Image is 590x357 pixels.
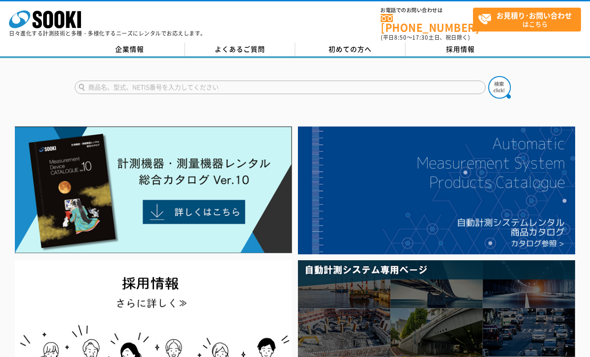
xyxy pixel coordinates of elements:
a: 初めての方へ [295,43,405,56]
span: 8:50 [394,33,407,41]
a: 企業情報 [75,43,185,56]
strong: お見積り･お問い合わせ [496,10,572,21]
a: 採用情報 [405,43,516,56]
input: 商品名、型式、NETIS番号を入力してください [75,81,486,94]
a: [PHONE_NUMBER] [381,14,473,32]
span: お電話でのお問い合わせは [381,8,473,13]
span: (平日 ～ 土日、祝日除く) [381,33,470,41]
img: btn_search.png [488,76,511,99]
a: よくあるご質問 [185,43,295,56]
p: 日々進化する計測技術と多種・多様化するニーズにレンタルでお応えします。 [9,31,206,36]
a: お見積り･お問い合わせはこちら [473,8,581,32]
img: 自動計測システムカタログ [298,127,576,255]
span: はこちら [478,8,581,31]
span: 17:30 [412,33,428,41]
img: Catalog Ver10 [15,127,293,254]
span: 初めての方へ [329,44,372,54]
